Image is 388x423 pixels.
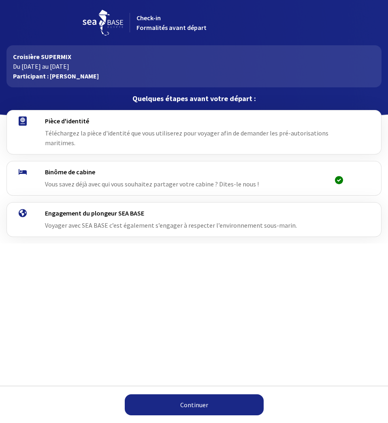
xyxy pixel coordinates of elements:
[19,169,27,175] img: binome.svg
[45,221,297,229] span: Voyager avec SEA BASE c’est également s’engager à respecter l’environnement sous-marin.
[13,71,375,81] p: Participant : [PERSON_NAME]
[6,94,382,104] p: Quelques étapes avant votre départ :
[45,117,350,125] h4: Pièce d'identité
[136,14,207,32] span: Check-in Formalités avant départ
[45,180,259,188] span: Vous savez déjà avec qui vous souhaitez partager votre cabine ? Dites-le nous !
[19,209,27,217] img: engagement.svg
[45,168,319,176] h4: Binôme de cabine
[13,61,375,71] p: Du [DATE] au [DATE]
[13,52,375,61] p: Croisière SUPERMIX
[125,394,264,415] a: Continuer
[19,116,27,126] img: passport.svg
[45,209,350,217] h4: Engagement du plongeur SEA BASE
[83,10,123,36] img: logo_seabase.svg
[45,129,328,147] span: Téléchargez la pièce d'identité que vous utiliserez pour voyager afin de demander les pré-autoris...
